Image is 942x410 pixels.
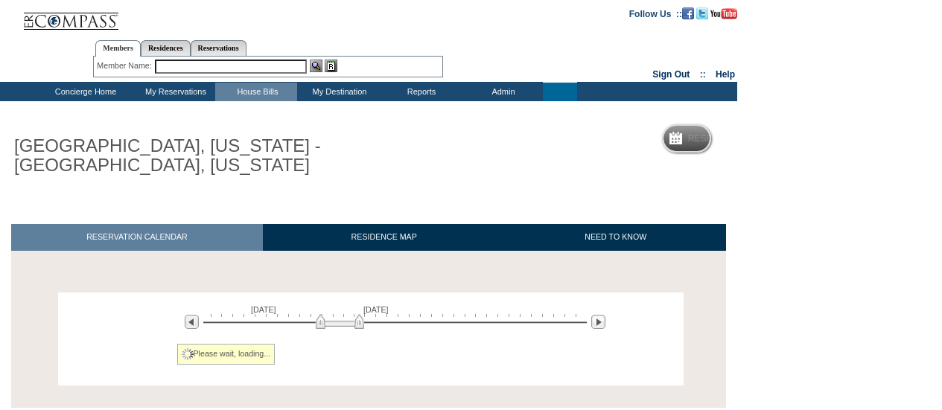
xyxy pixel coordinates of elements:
h5: Reservation Calendar [688,134,802,144]
a: Residences [141,40,191,56]
td: My Reservations [133,83,215,101]
a: Reservations [191,40,246,56]
img: Follow us on Twitter [696,7,708,19]
td: Follow Us :: [629,7,682,19]
td: My Destination [297,83,379,101]
a: Subscribe to our YouTube Channel [710,8,737,17]
a: Members [95,40,141,57]
img: spinner2.gif [182,348,194,360]
a: Help [716,69,735,80]
a: NEED TO KNOW [505,224,726,250]
div: Please wait, loading... [177,344,276,365]
a: Follow us on Twitter [696,8,708,17]
img: Reservations [325,60,337,72]
img: View [310,60,322,72]
img: Next [591,315,605,329]
span: [DATE] [363,305,389,314]
a: RESIDENCE MAP [263,224,506,250]
a: Sign Out [652,69,690,80]
img: Previous [185,315,199,329]
a: Become our fan on Facebook [682,8,694,17]
a: RESERVATION CALENDAR [11,224,263,250]
img: Become our fan on Facebook [682,7,694,19]
td: Reports [379,83,461,101]
div: Member Name: [97,60,154,72]
h1: [GEOGRAPHIC_DATA], [US_STATE] - [GEOGRAPHIC_DATA], [US_STATE] [11,133,345,179]
span: [DATE] [251,305,276,314]
td: Concierge Home [35,83,133,101]
img: Subscribe to our YouTube Channel [710,8,737,19]
td: House Bills [215,83,297,101]
span: :: [700,69,706,80]
td: Admin [461,83,543,101]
